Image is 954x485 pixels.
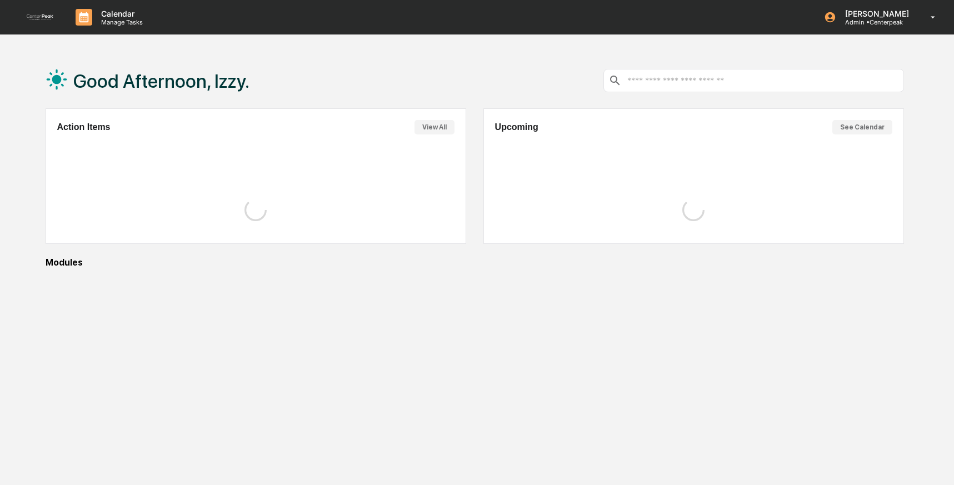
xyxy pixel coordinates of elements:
[57,122,111,132] h2: Action Items
[46,257,904,268] div: Modules
[836,9,915,18] p: [PERSON_NAME]
[92,18,148,26] p: Manage Tasks
[836,18,915,26] p: Admin • Centerpeak
[495,122,538,132] h2: Upcoming
[73,70,249,92] h1: Good Afternoon, Izzy.
[27,14,53,20] img: logo
[832,120,892,134] button: See Calendar
[92,9,148,18] p: Calendar
[414,120,454,134] button: View All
